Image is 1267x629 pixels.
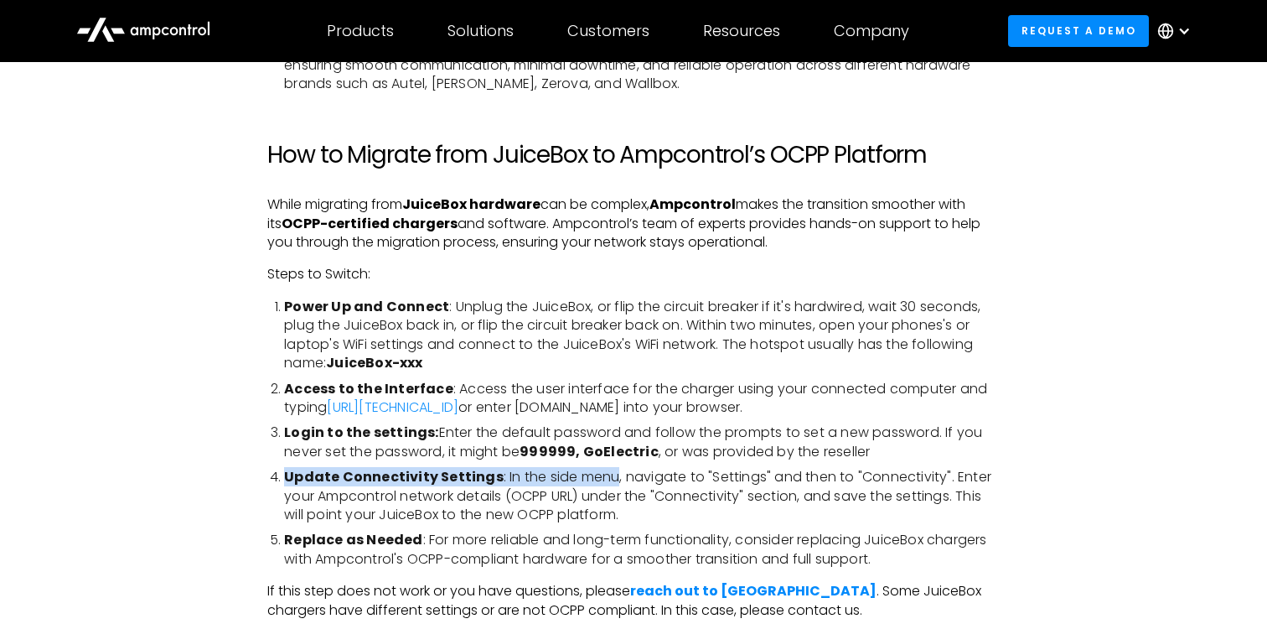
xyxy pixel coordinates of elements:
[284,297,449,316] strong: Power Up and Connect
[703,22,780,40] div: Resources
[327,22,394,40] div: Products
[447,22,514,40] div: Solutions
[267,195,1000,252] p: While migrating from can be complex, makes the transition smoother with its and software. Ampcont...
[327,398,458,417] a: [URL][TECHNICAL_ID]
[284,531,1000,569] li: : For more reliable and long-term functionality, consider replacing JuiceBox chargers with Ampcon...
[284,424,1000,461] li: Enter the default password and follow the prompts to set a new password. If you never set the pas...
[402,195,540,214] strong: JuiceBox hardware
[630,581,877,600] a: reach out to [GEOGRAPHIC_DATA]
[267,582,1000,620] p: If this step does not work or you have questions, please . Some JuiceBox chargers have different ...
[1008,15,1149,46] a: Request a demo
[284,423,438,442] strong: Login to the settings:
[284,530,422,549] strong: Replace as Needed
[267,141,1000,169] h2: How to Migrate from JuiceBox to Ampcontrol’s OCPP Platform
[284,37,1000,93] li: : Ampcontrol’s platform has undergone rigorous testing with a variety of OCPP devices, ensuring s...
[520,442,659,461] strong: 999999, GoElectric
[284,379,453,398] strong: Access to the Interface
[834,22,909,40] div: Company
[284,467,504,486] strong: Update Connectivity Settings
[567,22,649,40] div: Customers
[284,468,1000,524] li: : In the side menu, navigate to "Settings" and then to "Connectivity". Enter your Ampcontrol netw...
[649,195,736,214] strong: Ampcontrol
[282,214,458,233] strong: OCPP-certified chargers
[326,353,422,372] strong: JuiceBox-xxx
[284,380,1000,418] li: : Access the user interface for the charger using your connected computer and typing or enter [DO...
[267,265,1000,283] p: Steps to Switch:
[284,298,1000,373] li: : Unplug the JuiceBox, or flip the circuit breaker if it's hardwired, wait 30 seconds, plug the J...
